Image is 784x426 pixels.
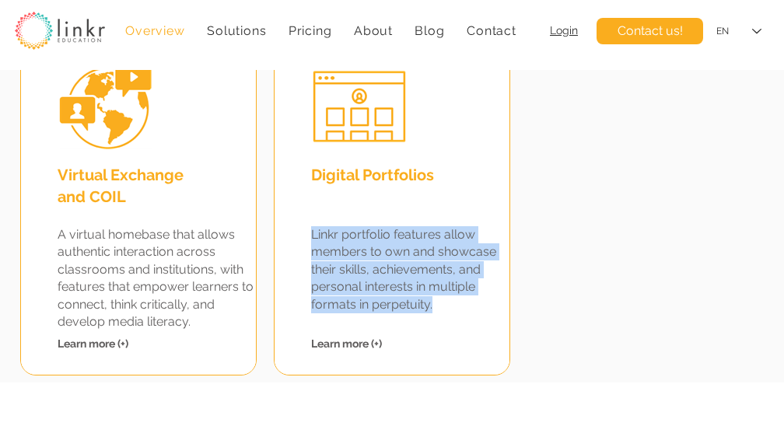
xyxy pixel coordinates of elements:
img: linkr_logo_transparentbg.png [15,12,105,50]
div: About [346,16,401,46]
span: Solutions [207,23,266,38]
img: Icon Digial Portfolios.png [309,56,410,157]
span: Blog [415,23,444,38]
a: Learn more (+) [311,337,382,350]
nav: Site [117,16,524,46]
a: Pricing [281,16,340,46]
a: Login [550,24,578,37]
span: Digital Portfolios [311,166,434,184]
a: Blog [407,16,453,46]
img: Icon Virtual Exchange and COIL.png [55,56,156,157]
span: Contact us! [618,23,683,40]
a: Overview [117,16,193,46]
span: Linkr portfolio features allow members to own and showcase their skills, achievements, and person... [311,227,496,312]
span: Overview [125,23,184,38]
a: Contact [459,16,524,46]
div: EN [716,25,729,38]
a: Learn more (+) [58,337,128,350]
span: Pricing [289,23,332,38]
span: A virtual homebase that allows authentic interaction across classrooms and institutions, with fea... [58,227,254,329]
div: Solutions [199,16,275,46]
span: Contact [467,23,516,38]
div: Language Selector: English [705,14,772,49]
span: Virtual Exchange and COIL [58,166,184,206]
span: About [354,23,393,38]
a: Contact us! [597,18,703,44]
